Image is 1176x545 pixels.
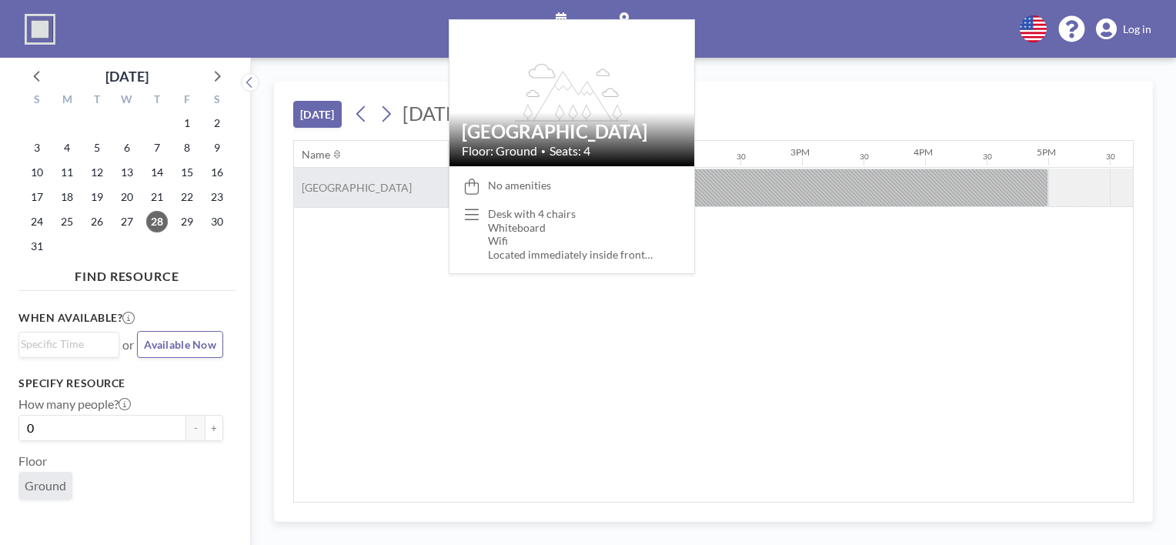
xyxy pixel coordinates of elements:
h3: Specify resource [18,376,223,390]
span: Sunday, August 3, 2025 [26,137,48,159]
div: 30 [1106,152,1115,162]
span: or [122,337,134,353]
h2: [GEOGRAPHIC_DATA] [462,120,682,143]
div: F [172,91,202,111]
span: Tuesday, August 12, 2025 [86,162,108,183]
span: [DATE] [403,102,463,125]
p: Wifi [488,234,681,248]
span: Floor: Ground [462,143,537,159]
span: Ground [25,478,66,493]
span: Seats: 4 [550,143,590,159]
button: - [186,415,205,441]
span: Sunday, August 17, 2025 [26,186,48,208]
div: T [142,91,172,111]
span: Available Now [144,338,216,351]
button: Available Now [137,331,223,358]
span: No amenities [488,179,551,192]
div: 30 [737,152,746,162]
span: Sunday, August 24, 2025 [26,211,48,232]
span: Saturday, August 23, 2025 [206,186,228,208]
span: • [541,146,546,156]
span: Tuesday, August 26, 2025 [86,211,108,232]
label: How many people? [18,396,131,412]
p: Whiteboard [488,221,681,235]
span: Saturday, August 2, 2025 [206,112,228,134]
span: Sunday, August 10, 2025 [26,162,48,183]
span: Saturday, August 16, 2025 [206,162,228,183]
div: S [22,91,52,111]
span: Saturday, August 30, 2025 [206,211,228,232]
div: S [202,91,232,111]
span: Monday, August 18, 2025 [56,186,78,208]
span: Thursday, August 14, 2025 [146,162,168,183]
span: Monday, August 4, 2025 [56,137,78,159]
span: Saturday, August 9, 2025 [206,137,228,159]
p: Located immediately inside front security door at reception [488,248,681,262]
label: Floor [18,453,47,469]
span: Friday, August 15, 2025 [176,162,198,183]
button: [DATE] [293,101,342,128]
div: Name [302,148,330,162]
div: [DATE] [105,65,149,87]
div: 3PM [790,146,810,158]
p: Desk with 4 chairs [488,207,681,221]
span: Thursday, August 7, 2025 [146,137,168,159]
input: Search for option [21,336,110,353]
div: T [82,91,112,111]
span: Log in [1123,22,1151,36]
span: Sunday, August 31, 2025 [26,236,48,257]
span: Wednesday, August 6, 2025 [116,137,138,159]
span: Wednesday, August 20, 2025 [116,186,138,208]
img: organization-logo [25,14,55,45]
div: 30 [860,152,869,162]
span: Thursday, August 28, 2025 [146,211,168,232]
label: Type [18,512,44,527]
a: Log in [1096,18,1151,40]
div: M [52,91,82,111]
div: 30 [983,152,992,162]
div: Search for option [19,333,119,356]
span: Tuesday, August 5, 2025 [86,137,108,159]
span: Thursday, August 21, 2025 [146,186,168,208]
span: Friday, August 29, 2025 [176,211,198,232]
div: W [112,91,142,111]
span: Wednesday, August 27, 2025 [116,211,138,232]
span: Monday, August 11, 2025 [56,162,78,183]
div: 4PM [914,146,933,158]
span: Friday, August 1, 2025 [176,112,198,134]
h4: FIND RESOURCE [18,262,236,284]
span: Monday, August 25, 2025 [56,211,78,232]
button: + [205,415,223,441]
span: Tuesday, August 19, 2025 [86,186,108,208]
span: Friday, August 8, 2025 [176,137,198,159]
span: Friday, August 22, 2025 [176,186,198,208]
span: [GEOGRAPHIC_DATA] [294,181,412,195]
div: 5PM [1037,146,1056,158]
span: Wednesday, August 13, 2025 [116,162,138,183]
